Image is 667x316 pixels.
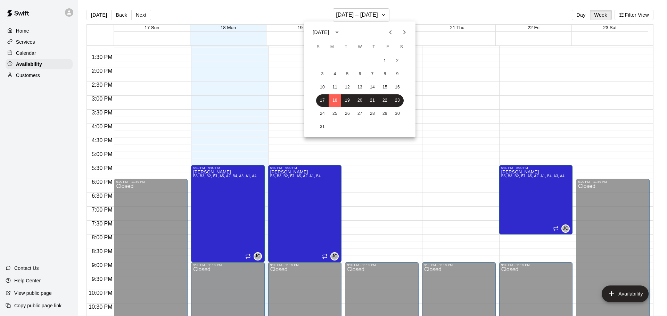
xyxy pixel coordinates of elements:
button: 19 [341,94,354,107]
button: 16 [391,81,404,94]
button: 21 [366,94,379,107]
button: 22 [379,94,391,107]
button: 7 [366,68,379,80]
span: Friday [381,40,394,54]
button: 8 [379,68,391,80]
button: Next month [397,25,411,39]
button: 3 [316,68,329,80]
span: Monday [326,40,338,54]
button: 2 [391,55,404,67]
button: 18 [329,94,341,107]
button: 29 [379,108,391,120]
span: Wednesday [354,40,366,54]
button: 26 [341,108,354,120]
button: 24 [316,108,329,120]
button: 11 [329,81,341,94]
button: 14 [366,81,379,94]
span: Saturday [395,40,408,54]
span: Tuesday [340,40,352,54]
button: 12 [341,81,354,94]
button: 23 [391,94,404,107]
button: 20 [354,94,366,107]
button: 5 [341,68,354,80]
button: 6 [354,68,366,80]
button: 10 [316,81,329,94]
button: 17 [316,94,329,107]
button: 4 [329,68,341,80]
button: 9 [391,68,404,80]
button: 28 [366,108,379,120]
span: Sunday [312,40,324,54]
div: [DATE] [313,29,329,36]
button: 30 [391,108,404,120]
button: 1 [379,55,391,67]
button: 31 [316,121,329,133]
button: 25 [329,108,341,120]
span: Thursday [368,40,380,54]
button: 15 [379,81,391,94]
button: calendar view is open, switch to year view [331,26,343,38]
button: Previous month [384,25,397,39]
button: 27 [354,108,366,120]
button: 13 [354,81,366,94]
